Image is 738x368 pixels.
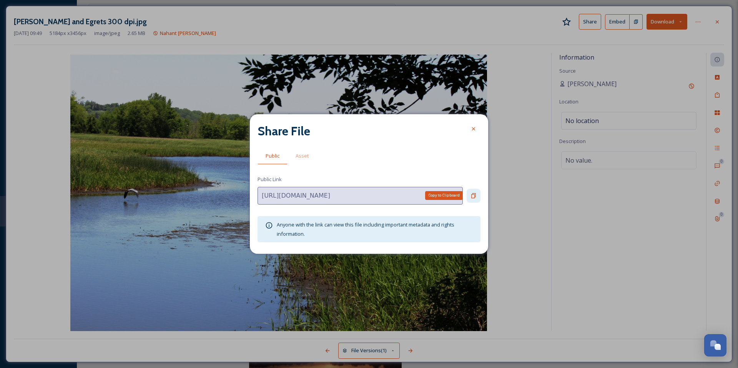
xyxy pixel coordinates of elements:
span: Public [266,152,279,160]
span: Anyone with the link can view this file including important metadata and rights information. [277,221,454,237]
button: Open Chat [704,334,726,356]
div: Copy to Clipboard [425,191,463,200]
span: Public Link [258,176,282,183]
h2: Share File [258,122,310,140]
span: Asset [296,152,309,160]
